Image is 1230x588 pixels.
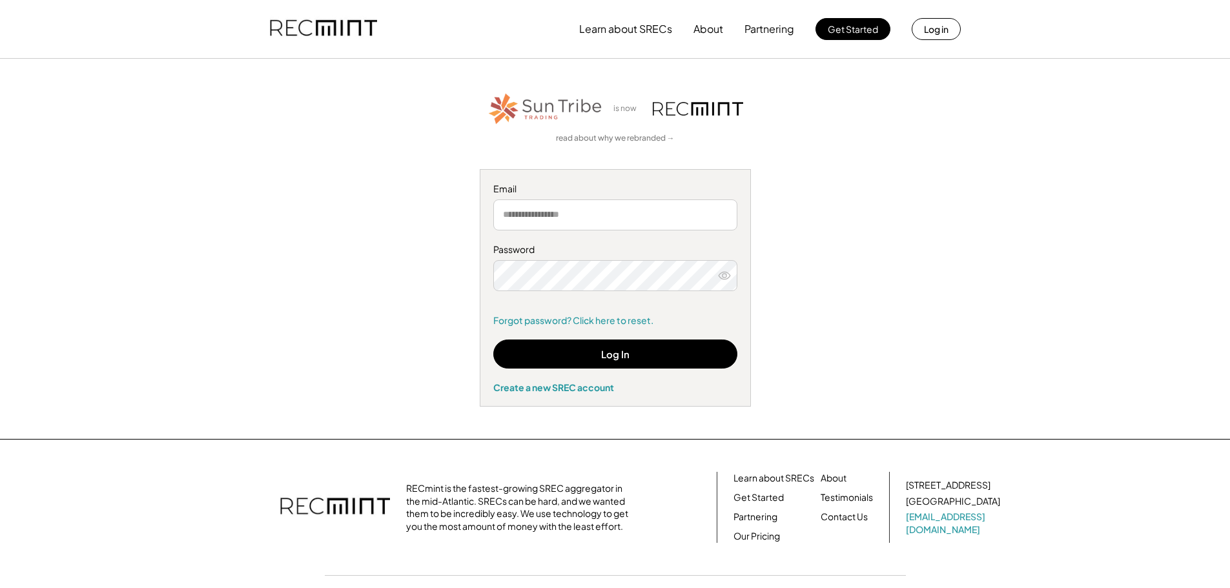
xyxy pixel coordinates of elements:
a: [EMAIL_ADDRESS][DOMAIN_NAME] [906,511,1003,536]
a: Contact Us [821,511,868,523]
div: Password [493,243,737,256]
img: recmint-logotype%403x.png [280,485,390,530]
button: Log in [912,18,961,40]
a: Partnering [733,511,777,523]
a: Testimonials [821,491,873,504]
div: Create a new SREC account [493,381,737,393]
img: recmint-logotype%403x.png [653,102,743,116]
button: Partnering [744,16,794,42]
img: STT_Horizontal_Logo%2B-%2BColor.png [487,91,604,127]
a: Get Started [733,491,784,504]
div: is now [610,103,646,114]
img: recmint-logotype%403x.png [270,7,377,51]
a: Forgot password? Click here to reset. [493,314,737,327]
div: [GEOGRAPHIC_DATA] [906,495,1000,508]
a: About [821,472,846,485]
div: [STREET_ADDRESS] [906,479,990,492]
div: Email [493,183,737,196]
div: RECmint is the fastest-growing SREC aggregator in the mid-Atlantic. SRECs can be hard, and we wan... [406,482,635,532]
a: read about why we rebranded → [556,133,675,144]
button: Learn about SRECs [579,16,672,42]
button: Log In [493,340,737,369]
button: About [693,16,723,42]
button: Get Started [815,18,890,40]
a: Our Pricing [733,530,780,543]
a: Learn about SRECs [733,472,814,485]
